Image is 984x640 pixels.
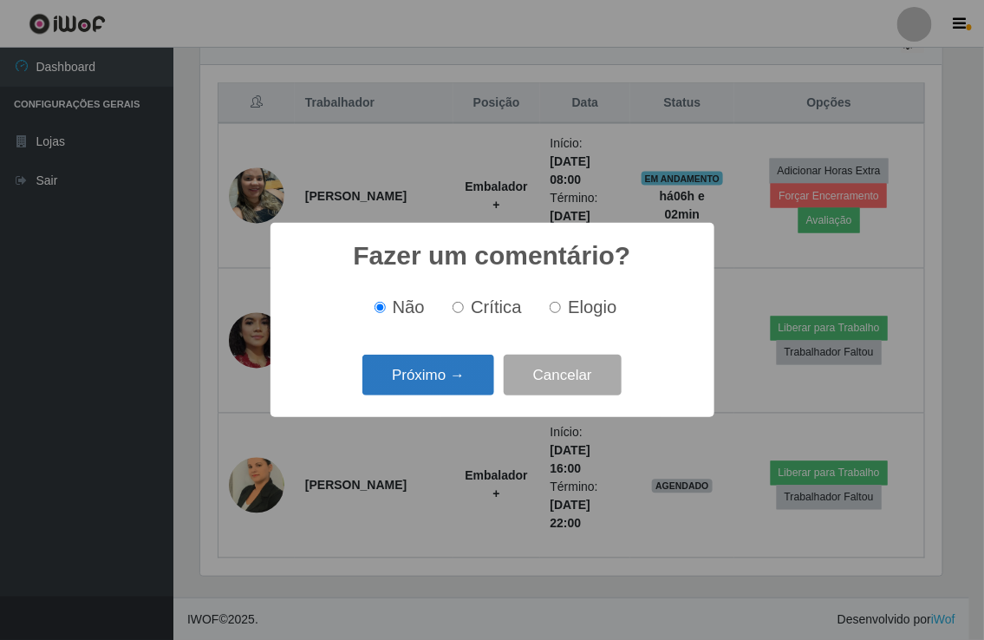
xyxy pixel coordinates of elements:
[375,302,386,313] input: Não
[550,302,561,313] input: Elogio
[393,297,425,317] span: Não
[471,297,522,317] span: Crítica
[353,240,630,271] h2: Fazer um comentário?
[362,355,494,395] button: Próximo →
[568,297,616,317] span: Elogio
[453,302,464,313] input: Crítica
[504,355,622,395] button: Cancelar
